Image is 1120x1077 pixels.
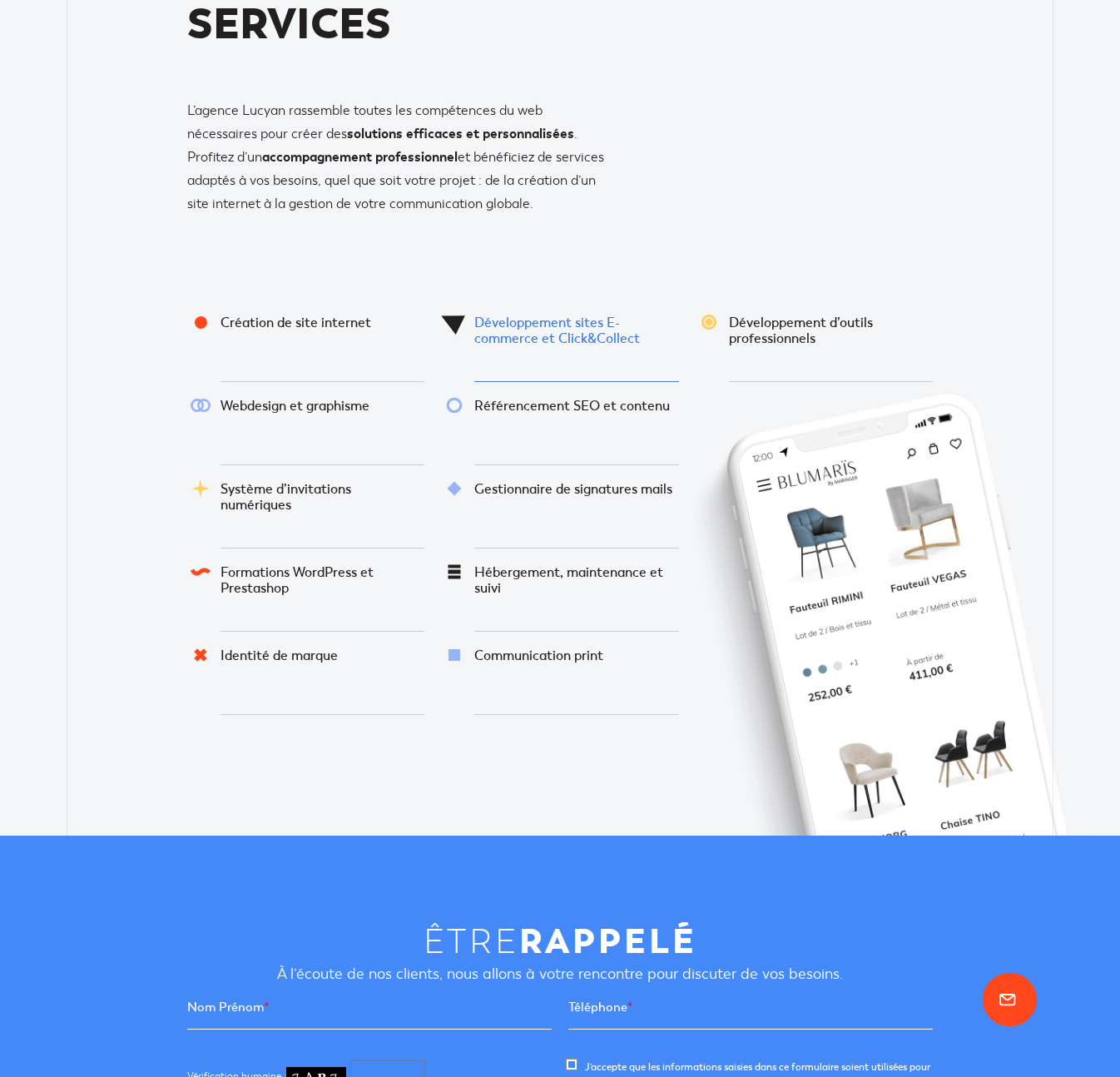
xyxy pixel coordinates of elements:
[187,99,615,216] p: L’agence Lucyan rassemble toutes les compétences du web nécessaires pour créer des . Profitez d’u...
[519,919,696,964] strong: rappelé
[424,922,697,961] span: Être
[187,961,933,988] p: À l’écoute de nos clients, nous allons à votre rencontre pour discuter de vos besoins.
[262,148,458,166] strong: accompagnement professionnel
[347,125,574,142] strong: solutions efficaces et personnalisées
